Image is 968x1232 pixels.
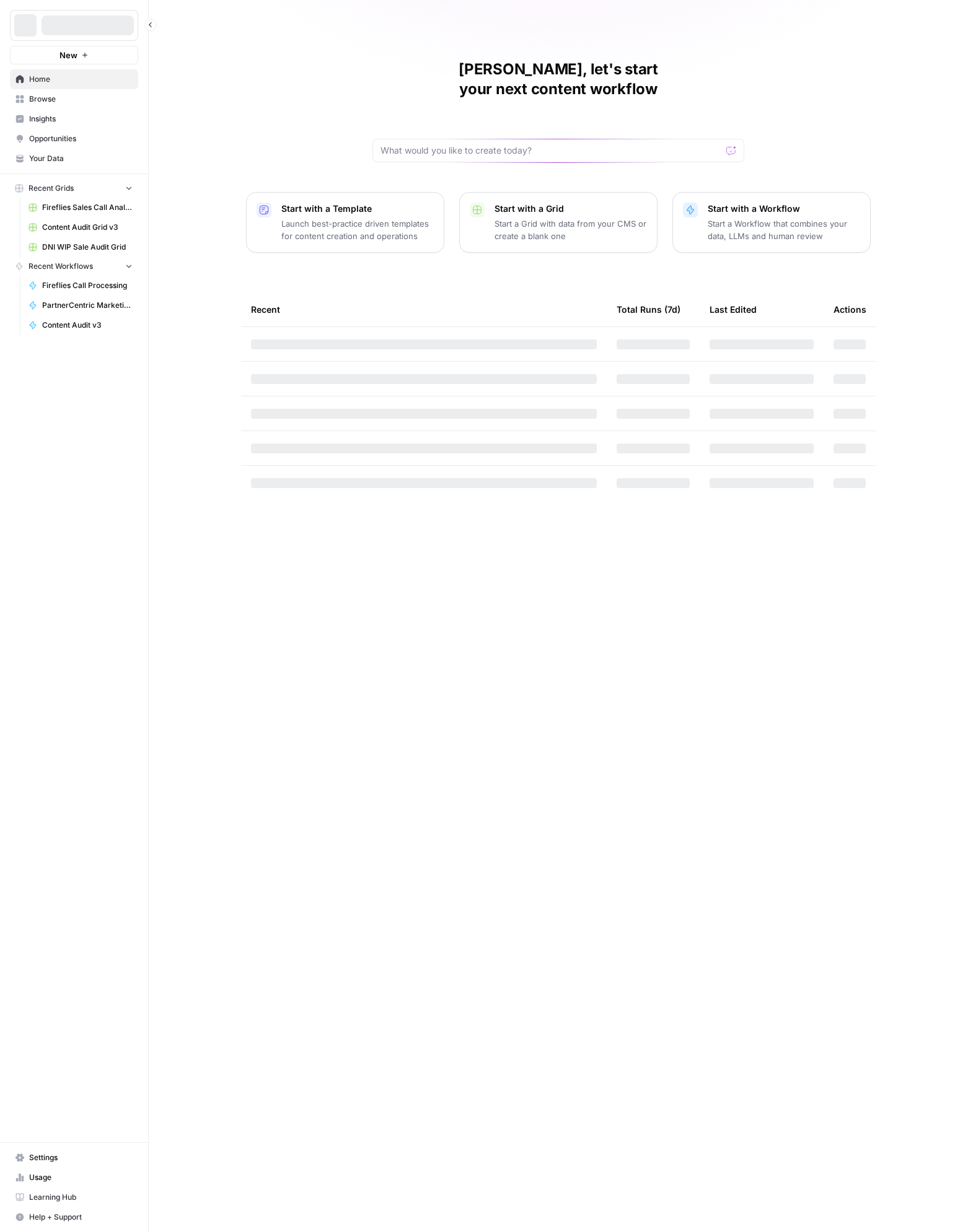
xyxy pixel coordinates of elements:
[29,261,93,272] span: Recent Workflows
[42,242,133,253] span: DNI WIP Sale Audit Grid
[10,149,138,168] a: Your Data
[29,1192,133,1203] span: Learning Hub
[281,203,434,215] p: Start with a Template
[834,292,866,326] div: Actions
[29,1212,133,1223] span: Help + Support
[10,1148,138,1168] a: Settings
[281,217,434,242] p: Launch best-practice driven templates for content creation and operations
[495,203,647,215] p: Start with a Grid
[459,192,658,253] button: Start with a GridStart a Grid with data from your CMS or create a blank one
[42,320,133,331] span: Content Audit v3
[10,109,138,129] a: Insights
[10,1207,138,1227] button: Help + Support
[10,1168,138,1187] a: Usage
[710,292,757,326] div: Last Edited
[708,203,860,215] p: Start with a Workflow
[29,1172,133,1183] span: Usage
[372,59,744,99] h1: [PERSON_NAME], let's start your next content workflow
[10,179,138,198] button: Recent Grids
[59,49,77,61] span: New
[381,144,721,157] input: What would you like to create today?
[495,217,647,242] p: Start a Grid with data from your CMS or create a blank one
[42,300,133,311] span: PartnerCentric Marketing Report Agent
[29,74,133,85] span: Home
[29,133,133,144] span: Opportunities
[29,113,133,125] span: Insights
[251,292,597,326] div: Recent
[10,89,138,109] a: Browse
[23,237,138,257] a: DNI WIP Sale Audit Grid
[708,217,860,242] p: Start a Workflow that combines your data, LLMs and human review
[23,217,138,237] a: Content Audit Grid v3
[10,46,138,64] button: New
[29,183,74,194] span: Recent Grids
[29,1152,133,1163] span: Settings
[42,280,133,291] span: Fireflies Call Processing
[42,222,133,233] span: Content Audit Grid v3
[42,202,133,213] span: Fireflies Sales Call Analysis
[29,153,133,164] span: Your Data
[10,257,138,276] button: Recent Workflows
[23,276,138,295] a: Fireflies Call Processing
[617,292,680,326] div: Total Runs (7d)
[246,192,444,253] button: Start with a TemplateLaunch best-practice driven templates for content creation and operations
[672,192,871,253] button: Start with a WorkflowStart a Workflow that combines your data, LLMs and human review
[10,69,138,89] a: Home
[23,295,138,315] a: PartnerCentric Marketing Report Agent
[23,315,138,335] a: Content Audit v3
[23,198,138,217] a: Fireflies Sales Call Analysis
[10,1187,138,1207] a: Learning Hub
[10,129,138,149] a: Opportunities
[29,94,133,105] span: Browse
